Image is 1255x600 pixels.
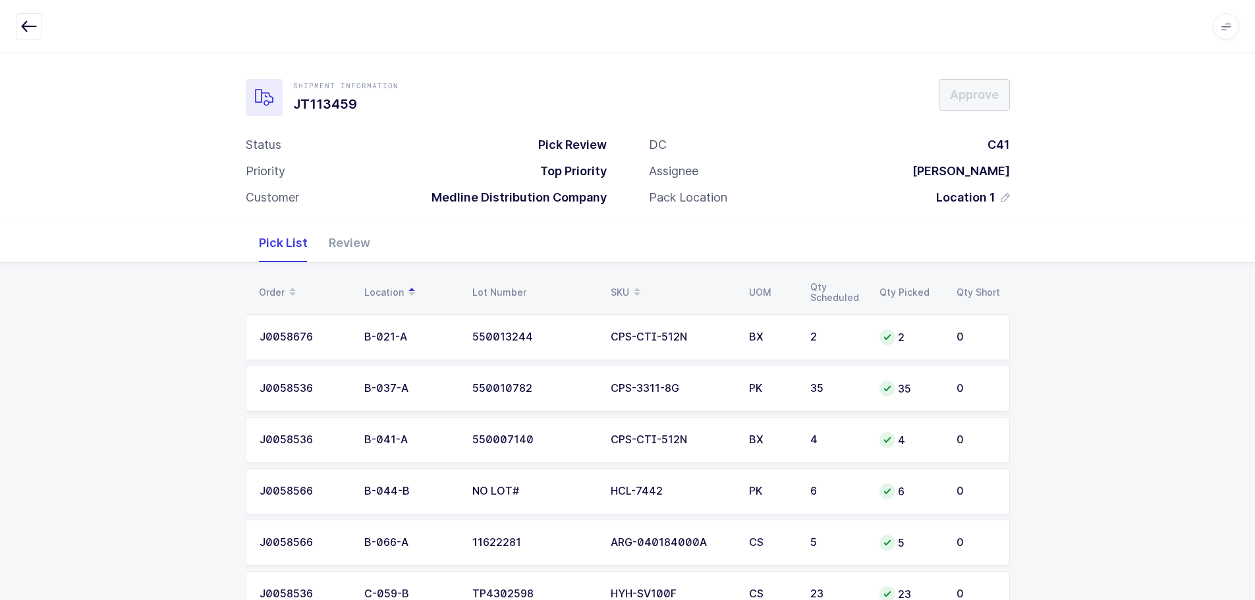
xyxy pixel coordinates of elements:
[364,485,457,497] div: B-044-B
[318,224,381,262] div: Review
[611,485,733,497] div: HCL-7442
[879,329,941,345] div: 2
[421,190,607,205] div: Medline Distribution Company
[939,79,1010,111] button: Approve
[472,485,595,497] div: NO LOT#
[749,485,795,497] div: PK
[988,138,1010,151] span: C41
[957,485,996,497] div: 0
[472,588,595,600] div: TP4302598
[879,432,941,448] div: 4
[530,163,607,179] div: Top Priority
[611,537,733,549] div: ARG-040184000A
[472,434,595,446] div: 550007140
[649,137,667,153] div: DC
[364,383,457,395] div: B-037-A
[749,588,795,600] div: CS
[260,537,349,549] div: J0058566
[611,434,733,446] div: CPS-CTI-512N
[246,190,299,205] div: Customer
[248,224,318,262] div: Pick List
[957,434,996,446] div: 0
[611,331,733,343] div: CPS-CTI-512N
[260,588,349,600] div: J0058536
[879,381,941,396] div: 35
[810,331,864,343] div: 2
[246,137,281,153] div: Status
[260,331,349,343] div: J0058676
[957,331,996,343] div: 0
[749,383,795,395] div: PK
[528,137,607,153] div: Pick Review
[611,383,733,395] div: CPS-3311-8G
[472,537,595,549] div: 11622281
[649,163,698,179] div: Assignee
[611,588,733,600] div: HYH-SV100F
[957,383,996,395] div: 0
[749,287,795,298] div: UOM
[364,537,457,549] div: B-066-A
[749,331,795,343] div: BX
[293,80,399,91] div: Shipment Information
[472,331,595,343] div: 550013244
[611,281,733,304] div: SKU
[246,163,285,179] div: Priority
[957,537,996,549] div: 0
[260,434,349,446] div: J0058536
[810,434,864,446] div: 4
[936,190,1010,205] button: Location 1
[259,281,349,304] div: Order
[879,535,941,551] div: 5
[879,483,941,499] div: 6
[260,383,349,395] div: J0058536
[364,331,457,343] div: B-021-A
[936,190,995,205] span: Location 1
[649,190,727,205] div: Pack Location
[957,588,996,600] div: 0
[810,588,864,600] div: 23
[902,163,1010,179] div: [PERSON_NAME]
[950,86,999,103] span: Approve
[293,94,399,115] h1: JT113459
[810,537,864,549] div: 5
[879,287,941,298] div: Qty Picked
[472,287,595,298] div: Lot Number
[364,588,457,600] div: C-059-B
[810,485,864,497] div: 6
[749,434,795,446] div: BX
[810,282,864,303] div: Qty Scheduled
[957,287,1002,298] div: Qty Short
[810,383,864,395] div: 35
[260,485,349,497] div: J0058566
[364,281,457,304] div: Location
[364,434,457,446] div: B-041-A
[749,537,795,549] div: CS
[472,383,595,395] div: 550010782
